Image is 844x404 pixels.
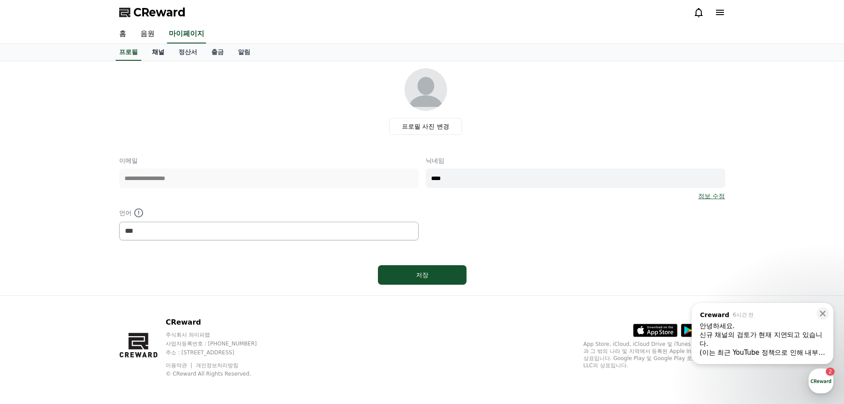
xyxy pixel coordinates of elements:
[166,331,274,338] p: 주식회사 와이피랩
[166,349,274,356] p: 주소 : [STREET_ADDRESS]
[166,362,194,369] a: 이용약관
[583,341,725,369] p: App Store, iCloud, iCloud Drive 및 iTunes Store는 미국과 그 밖의 나라 및 지역에서 등록된 Apple Inc.의 서비스 상표입니다. Goo...
[166,317,274,328] p: CReward
[698,192,725,200] a: 정보 수정
[145,44,171,61] a: 채널
[196,362,238,369] a: 개인정보처리방침
[114,281,170,303] a: 설정
[3,281,58,303] a: 홈
[426,156,725,165] p: 닉네임
[28,294,33,302] span: 홈
[167,25,206,43] a: 마이페이지
[90,281,93,288] span: 2
[81,295,92,302] span: 대화
[116,44,141,61] a: 프로필
[204,44,231,61] a: 출금
[166,370,274,377] p: © CReward All Rights Reserved.
[119,156,419,165] p: 이메일
[171,44,204,61] a: 정산서
[389,118,462,135] label: 프로필 사진 변경
[133,5,186,20] span: CReward
[137,294,148,302] span: 설정
[166,340,274,347] p: 사업자등록번호 : [PHONE_NUMBER]
[404,68,447,111] img: profile_image
[133,25,162,43] a: 음원
[396,271,449,279] div: 저장
[231,44,257,61] a: 알림
[119,5,186,20] a: CReward
[112,25,133,43] a: 홈
[58,281,114,303] a: 2대화
[119,208,419,218] p: 언어
[378,265,467,285] button: 저장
